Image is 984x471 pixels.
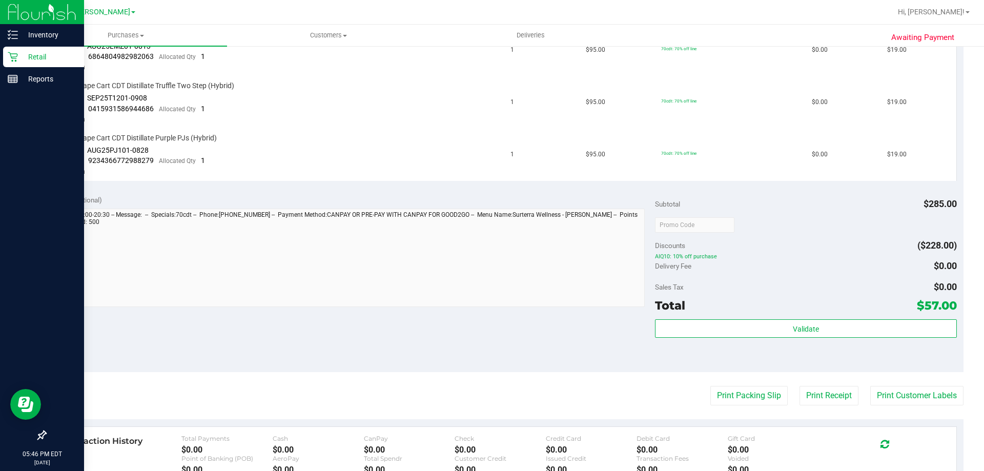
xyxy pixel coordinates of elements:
[8,30,18,40] inline-svg: Inventory
[159,106,196,113] span: Allocated Qty
[793,325,819,333] span: Validate
[546,445,637,455] div: $0.00
[88,52,154,60] span: 6864804982982063
[25,31,227,40] span: Purchases
[655,283,684,291] span: Sales Tax
[655,319,956,338] button: Validate
[364,445,455,455] div: $0.00
[364,435,455,442] div: CanPay
[74,8,130,16] span: [PERSON_NAME]
[586,45,605,55] span: $95.00
[18,51,79,63] p: Retail
[87,42,151,50] span: AUG25LMZ01-0813
[655,217,734,233] input: Promo Code
[637,435,728,442] div: Debit Card
[201,156,205,165] span: 1
[510,45,514,55] span: 1
[887,45,907,55] span: $19.00
[18,73,79,85] p: Reports
[18,29,79,41] p: Inventory
[924,198,957,209] span: $285.00
[5,449,79,459] p: 05:46 PM EDT
[8,74,18,84] inline-svg: Reports
[273,455,364,462] div: AeroPay
[8,52,18,62] inline-svg: Retail
[227,25,429,46] a: Customers
[812,45,828,55] span: $0.00
[201,105,205,113] span: 1
[87,94,147,102] span: SEP25T1201-0908
[655,200,680,208] span: Subtotal
[799,386,858,405] button: Print Receipt
[655,236,685,255] span: Discounts
[661,46,696,51] span: 70cdt: 70% off line
[455,435,546,442] div: Check
[917,298,957,313] span: $57.00
[510,97,514,107] span: 1
[870,386,963,405] button: Print Customer Labels
[59,81,234,91] span: FT 1g Vape Cart CDT Distillate Truffle Two Step (Hybrid)
[710,386,788,405] button: Print Packing Slip
[59,133,217,143] span: FT 1g Vape Cart CDT Distillate Purple PJs (Hybrid)
[637,445,728,455] div: $0.00
[655,253,956,260] span: AIQ10: 10% off purchase
[655,298,685,313] span: Total
[87,146,149,154] span: AUG25PJ101-0828
[228,31,429,40] span: Customers
[10,389,41,420] iframe: Resource center
[586,97,605,107] span: $95.00
[364,455,455,462] div: Total Spendr
[201,52,205,60] span: 1
[159,53,196,60] span: Allocated Qty
[898,8,965,16] span: Hi, [PERSON_NAME]!
[181,455,273,462] div: Point of Banking (POB)
[159,157,196,165] span: Allocated Qty
[917,240,957,251] span: ($228.00)
[934,281,957,292] span: $0.00
[887,150,907,159] span: $19.00
[586,150,605,159] span: $95.00
[728,445,819,455] div: $0.00
[891,32,954,44] span: Awaiting Payment
[661,151,696,156] span: 70cdt: 70% off line
[887,97,907,107] span: $19.00
[88,105,154,113] span: 0415931586944686
[728,435,819,442] div: Gift Card
[181,435,273,442] div: Total Payments
[455,445,546,455] div: $0.00
[273,435,364,442] div: Cash
[455,455,546,462] div: Customer Credit
[812,97,828,107] span: $0.00
[181,445,273,455] div: $0.00
[661,98,696,104] span: 70cdt: 70% off line
[503,31,559,40] span: Deliveries
[934,260,957,271] span: $0.00
[273,445,364,455] div: $0.00
[655,262,691,270] span: Delivery Fee
[510,150,514,159] span: 1
[5,459,79,466] p: [DATE]
[429,25,632,46] a: Deliveries
[637,455,728,462] div: Transaction Fees
[88,156,154,165] span: 9234366772988279
[25,25,227,46] a: Purchases
[728,455,819,462] div: Voided
[546,455,637,462] div: Issued Credit
[812,150,828,159] span: $0.00
[546,435,637,442] div: Credit Card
